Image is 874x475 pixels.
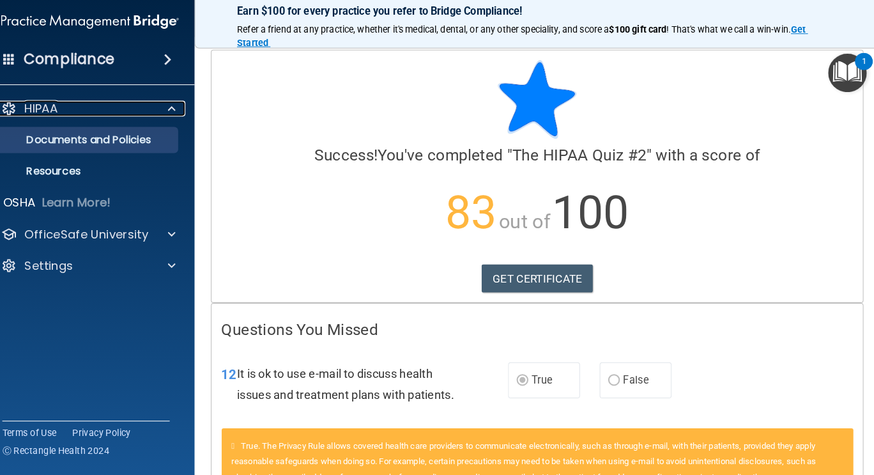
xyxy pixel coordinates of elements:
p: OfficeSafe University [38,226,159,242]
a: HIPAA [15,104,186,119]
span: False [623,371,648,383]
div: 1 [856,65,861,82]
a: Get Started [246,29,804,52]
a: Terms of Use [17,421,70,434]
button: Open Resource Center, 1 new notification [824,58,861,95]
strong: $100 gift card [609,29,666,39]
p: Settings [38,257,86,272]
span: Success! [321,148,383,166]
span: 83 [450,187,500,239]
span: 100 [554,187,629,239]
a: Privacy Policy [85,421,142,434]
p: Learn More! [56,196,123,211]
a: OfficeSafe University [15,226,186,242]
span: True [533,371,553,383]
input: False [608,373,620,382]
p: HIPAA [38,104,71,119]
a: GET CERTIFICATE [485,263,594,292]
h4: You've completed " " with a score of [231,148,848,165]
p: OSHA [17,196,49,211]
img: PMB logo [15,13,189,39]
p: Documents and Policies [8,136,183,148]
span: The HIPAA Quiz #2 [515,148,646,166]
span: It is ok to use e-mail to discuss health issues and treatment plans with patients. [246,363,458,398]
span: 12 [231,363,245,378]
input: True [519,373,530,382]
span: out of [502,210,552,233]
img: blue-star-rounded.9d042014.png [501,64,578,141]
p: Earn $100 for every practice you refer to Bridge Compliance! [246,10,832,22]
p: Resources [8,166,183,179]
h4: Questions You Missed [231,319,848,336]
span: ! That's what we call a win-win. [666,29,787,39]
a: Settings [15,257,186,272]
h4: Compliance [38,54,126,72]
span: Refer a friend at any practice, whether it's medical, dental, or any other speciality, and score a [246,29,609,39]
span: Ⓒ Rectangle Health 2024 [17,439,121,452]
